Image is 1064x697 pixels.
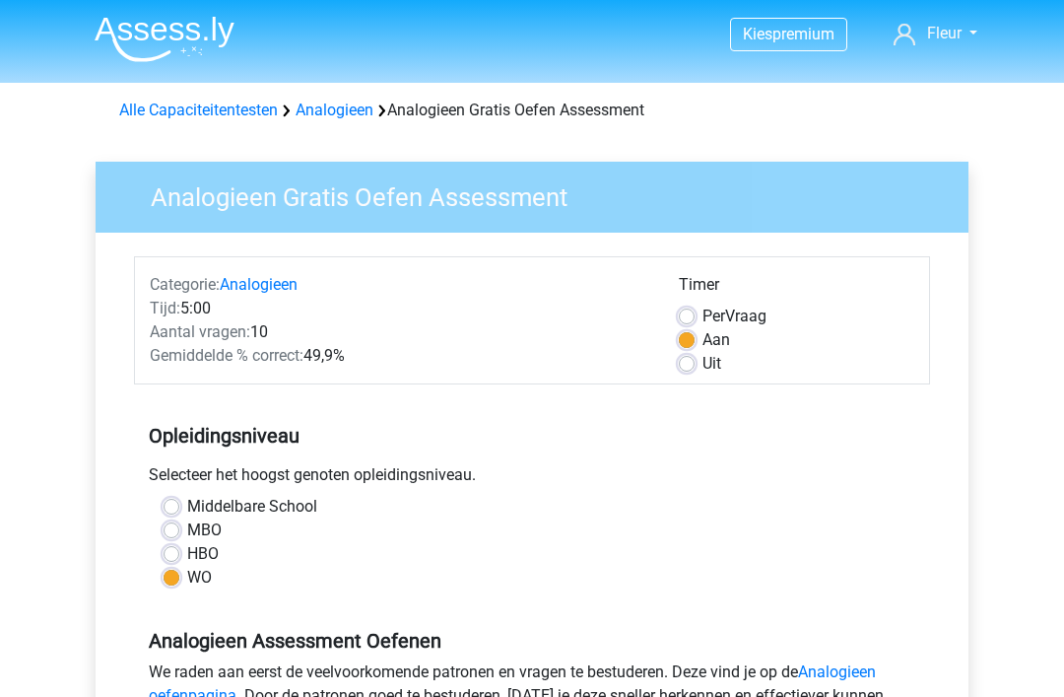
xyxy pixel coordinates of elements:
[135,344,664,368] div: 49,9%
[702,305,766,328] label: Vraag
[702,352,721,376] label: Uit
[135,320,664,344] div: 10
[127,174,954,213] h3: Analogieen Gratis Oefen Assessment
[702,328,730,352] label: Aan
[150,346,303,365] span: Gemiddelde % correct:
[149,416,915,455] h5: Opleidingsniveau
[149,629,915,653] h5: Analogieen Assessment Oefenen
[150,299,180,317] span: Tijd:
[702,307,725,325] span: Per
[679,273,914,305] div: Timer
[927,24,962,42] span: Fleur
[886,22,985,45] a: Fleur
[135,297,664,320] div: 5:00
[220,275,298,294] a: Analogieen
[187,519,222,542] label: MBO
[95,16,234,62] img: Assessly
[187,542,219,566] label: HBO
[119,101,278,119] a: Alle Capaciteitentesten
[111,99,953,122] div: Analogieen Gratis Oefen Assessment
[134,463,930,495] div: Selecteer het hoogst genoten opleidingsniveau.
[772,25,834,43] span: premium
[187,566,212,590] label: WO
[731,21,846,47] a: Kiespremium
[187,495,317,519] label: Middelbare School
[150,275,220,294] span: Categorie:
[743,25,772,43] span: Kies
[296,101,373,119] a: Analogieen
[150,322,250,341] span: Aantal vragen:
